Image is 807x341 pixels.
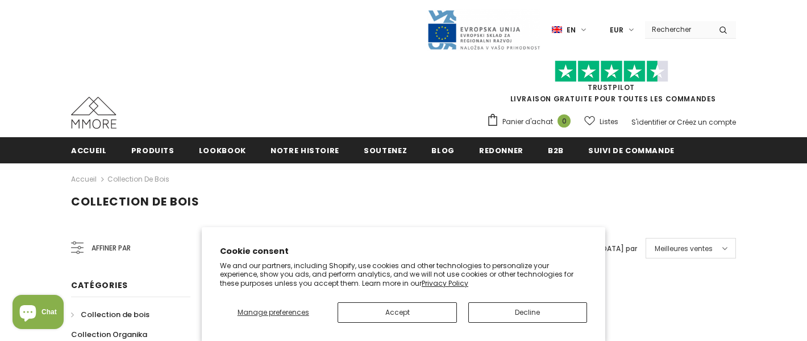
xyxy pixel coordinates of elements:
a: Listes [584,112,618,132]
p: We and our partners, including Shopify, use cookies and other technologies to personalize your ex... [220,261,587,288]
span: Suivi de commande [588,145,675,156]
span: Collection de bois [71,194,199,209]
a: Notre histoire [271,137,339,163]
a: S'identifier [631,117,667,127]
span: Panier d'achat [502,116,553,128]
a: Privacy Policy [422,278,468,288]
span: Produits [131,145,174,156]
span: Blog [431,145,455,156]
span: Collection Organika [71,329,147,340]
span: Accueil [71,145,107,156]
a: Accueil [71,137,107,163]
span: 0 [558,114,571,128]
a: Créez un compte [677,117,736,127]
a: Javni Razpis [427,24,540,34]
img: Javni Razpis [427,9,540,51]
span: Notre histoire [271,145,339,156]
a: Collection de bois [107,174,169,184]
span: Affiner par [91,242,131,254]
a: B2B [548,137,564,163]
span: B2B [548,145,564,156]
img: Cas MMORE [71,97,117,129]
span: soutenez [364,145,407,156]
a: Panier d'achat 0 [486,113,576,130]
img: Faites confiance aux étoiles pilotes [555,60,668,83]
span: Lookbook [199,145,246,156]
span: en [567,24,576,36]
span: Manage preferences [238,307,309,317]
h2: Cookie consent [220,245,587,257]
a: TrustPilot [588,83,635,92]
a: Collection de bois [71,305,149,324]
span: or [668,117,675,127]
span: Meilleures ventes [655,243,713,254]
a: Blog [431,137,455,163]
a: Produits [131,137,174,163]
input: Search Site [645,21,710,38]
button: Decline [468,302,587,323]
a: soutenez [364,137,407,163]
button: Accept [338,302,456,323]
span: Redonner [479,145,523,156]
a: Suivi de commande [588,137,675,163]
span: Collection de bois [81,309,149,320]
a: Redonner [479,137,523,163]
img: i-lang-1.png [552,25,562,35]
span: Listes [600,116,618,128]
a: Lookbook [199,137,246,163]
span: EUR [610,24,623,36]
inbox-online-store-chat: Shopify online store chat [9,295,67,332]
span: Catégories [71,280,128,291]
button: Manage preferences [220,302,326,323]
span: LIVRAISON GRATUITE POUR TOUTES LES COMMANDES [486,65,736,104]
a: Accueil [71,172,97,186]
